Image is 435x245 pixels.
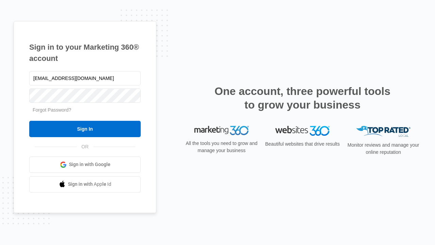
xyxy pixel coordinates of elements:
[264,141,341,148] p: Beautiful websites that drive results
[275,126,330,136] img: Websites 360
[68,181,111,188] span: Sign in with Apple Id
[29,176,141,193] a: Sign in with Apple Id
[29,157,141,173] a: Sign in with Google
[33,107,71,113] a: Forgot Password?
[345,142,421,156] p: Monitor reviews and manage your online reputation
[356,126,411,137] img: Top Rated Local
[184,140,260,154] p: All the tools you need to grow and manage your business
[69,161,110,168] span: Sign in with Google
[29,71,141,85] input: Email
[29,121,141,137] input: Sign In
[77,143,93,150] span: OR
[212,84,393,112] h2: One account, three powerful tools to grow your business
[194,126,249,135] img: Marketing 360
[29,42,141,64] h1: Sign in to your Marketing 360® account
